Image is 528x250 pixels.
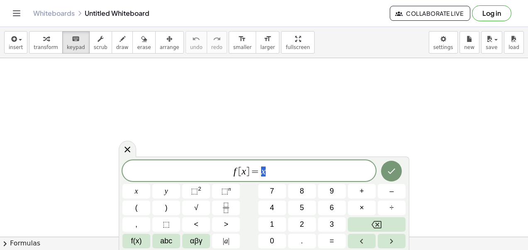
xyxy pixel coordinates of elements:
span: ⬚ [221,187,228,195]
span: undo [190,44,203,50]
span: keypad [67,44,85,50]
button: Backspace [348,217,406,232]
button: Log in [472,5,511,21]
span: larger [260,44,275,50]
button: Greek alphabet [182,234,210,248]
span: 7 [270,186,274,197]
span: erase [137,44,151,50]
button: Squared [182,184,210,199]
span: ⬚ [191,187,198,195]
button: new [460,31,479,54]
button: keyboardkeypad [62,31,90,54]
span: < [194,219,198,230]
span: transform [34,44,58,50]
button: Times [348,201,376,215]
span: 9 [330,186,334,197]
span: y [165,186,168,197]
button: ( [122,201,150,215]
i: redo [213,34,221,44]
button: 5 [288,201,316,215]
button: ) [152,201,180,215]
button: x [122,184,150,199]
button: Collaborate Live [390,6,470,21]
sup: n [228,186,231,192]
span: 4 [270,202,274,213]
var: x [242,166,246,176]
span: a [223,235,230,247]
button: arrange [155,31,184,54]
span: 0 [270,235,274,247]
span: fullscreen [286,44,310,50]
span: αβγ [190,235,203,247]
i: format_size [264,34,271,44]
span: . [301,235,303,247]
span: load [508,44,519,50]
button: 9 [318,184,346,199]
span: arrange [160,44,179,50]
span: √ [194,202,198,213]
button: Fraction [212,201,240,215]
button: settings [429,31,458,54]
span: ] [246,167,249,176]
button: . [288,234,316,248]
i: undo [192,34,200,44]
span: = [330,235,334,247]
button: , [122,217,150,232]
button: erase [132,31,155,54]
span: ⬚ [163,219,170,230]
button: Equals [318,234,346,248]
button: 6 [318,201,346,215]
button: 0 [258,234,286,248]
span: ( [135,202,138,213]
span: draw [116,44,129,50]
button: Greater than [212,217,240,232]
span: save [486,44,497,50]
span: ÷ [390,202,394,213]
button: scrub [89,31,112,54]
span: 6 [330,202,334,213]
button: 2 [288,217,316,232]
button: Toggle navigation [10,7,23,20]
span: Collaborate Live [397,10,463,17]
span: scrub [94,44,108,50]
a: Whiteboards [33,9,75,17]
button: Absolute value [212,234,240,248]
button: Superscript [212,184,240,199]
span: [ [238,167,242,176]
span: redo [211,44,222,50]
span: + [359,186,364,197]
button: Left arrow [348,234,376,248]
span: 1 [270,219,274,230]
span: 2 [300,219,304,230]
span: settings [433,44,453,50]
var: f [233,166,236,176]
button: Done [381,161,402,181]
span: f(x) [131,235,142,247]
button: Less than [182,217,210,232]
button: Plus [348,184,376,199]
button: Placeholder [152,217,180,232]
button: fullscreen [281,31,314,54]
button: format_sizesmaller [229,31,256,54]
span: smaller [233,44,252,50]
span: 8 [300,186,304,197]
button: draw [112,31,133,54]
i: keyboard [72,34,80,44]
button: undoundo [186,31,207,54]
button: 3 [318,217,346,232]
button: transform [29,31,63,54]
span: new [464,44,474,50]
span: > [224,219,228,230]
button: Divide [378,201,406,215]
span: | [223,237,225,245]
button: format_sizelarger [256,31,279,54]
span: × [359,202,364,213]
span: insert [9,44,23,50]
span: x [135,186,138,197]
button: 4 [258,201,286,215]
button: Minus [378,184,406,199]
button: Alphabet [152,234,180,248]
var: x [261,166,266,176]
button: redoredo [207,31,227,54]
button: save [481,31,502,54]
